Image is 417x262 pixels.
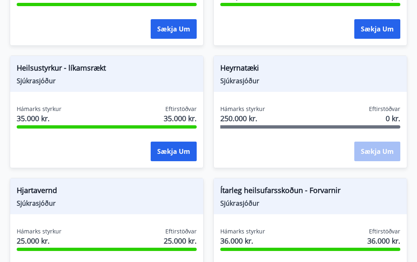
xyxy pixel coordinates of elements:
span: 35.000 kr. [17,113,61,124]
span: 35.000 kr. [164,113,197,124]
span: Heilsustyrkur - líkamsrækt [17,62,197,76]
span: Ítarleg heilsufarsskoðun - Forvarnir [220,185,400,199]
span: Eftirstöðvar [369,227,400,235]
span: Hámarks styrkur [17,227,61,235]
button: Sækja um [151,142,197,161]
span: 36.000 kr. [220,235,265,246]
span: Hjartavernd [17,185,197,199]
span: 25.000 kr. [164,235,197,246]
span: Hámarks styrkur [220,105,265,113]
span: 0 kr. [386,113,400,124]
button: Sækja um [151,19,197,39]
span: Sjúkrasjóður [17,76,197,85]
span: Eftirstöðvar [165,227,197,235]
span: Hámarks styrkur [220,227,265,235]
span: Sjúkrasjóður [220,76,400,85]
span: 25.000 kr. [17,235,61,246]
span: Eftirstöðvar [165,105,197,113]
span: Sjúkrasjóður [17,199,197,208]
span: 250.000 kr. [220,113,265,124]
button: Sækja um [354,19,400,39]
span: Eftirstöðvar [369,105,400,113]
span: 36.000 kr. [367,235,400,246]
span: Hámarks styrkur [17,105,61,113]
span: Heyrnatæki [220,62,400,76]
span: Sjúkrasjóður [220,199,400,208]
